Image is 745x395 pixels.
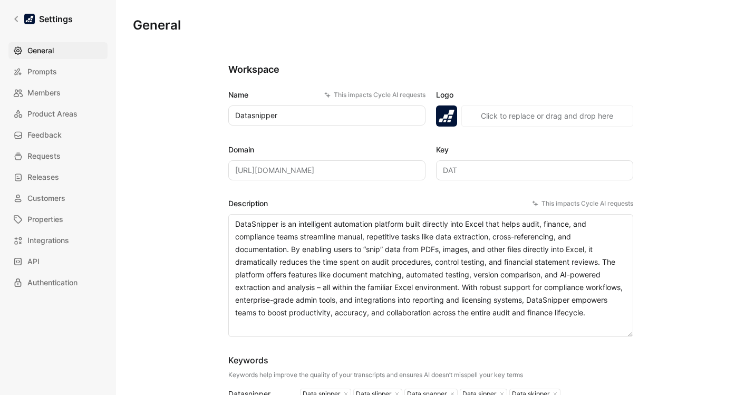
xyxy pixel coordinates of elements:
[228,371,523,379] div: Keywords help improve the quality of your transcripts and ensures AI doesn’t misspell your key terms
[228,89,425,101] label: Name
[228,160,425,180] input: Some placeholder
[8,8,77,30] a: Settings
[436,105,457,127] img: logo
[27,213,63,226] span: Properties
[133,17,181,34] h1: General
[8,211,108,228] a: Properties
[461,105,633,127] button: Click to replace or drag and drop here
[8,253,108,270] a: API
[8,105,108,122] a: Product Areas
[8,190,108,207] a: Customers
[39,13,73,25] h1: Settings
[8,42,108,59] a: General
[8,169,108,186] a: Releases
[228,214,633,337] textarea: DataSnipper is an intelligent automation platform built directly into Excel that helps audit, fin...
[8,84,108,101] a: Members
[436,143,633,156] label: Key
[27,44,54,57] span: General
[27,108,78,120] span: Product Areas
[228,63,633,76] h2: Workspace
[27,129,62,141] span: Feedback
[8,232,108,249] a: Integrations
[228,354,523,367] div: Keywords
[8,274,108,291] a: Authentication
[27,255,40,268] span: API
[8,148,108,165] a: Requests
[27,150,61,162] span: Requests
[27,234,69,247] span: Integrations
[27,65,57,78] span: Prompts
[532,198,633,209] div: This impacts Cycle AI requests
[8,127,108,143] a: Feedback
[27,86,61,99] span: Members
[27,276,78,289] span: Authentication
[27,171,59,184] span: Releases
[8,63,108,80] a: Prompts
[228,143,425,156] label: Domain
[436,89,633,101] label: Logo
[228,197,633,210] label: Description
[324,90,425,100] div: This impacts Cycle AI requests
[27,192,65,205] span: Customers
